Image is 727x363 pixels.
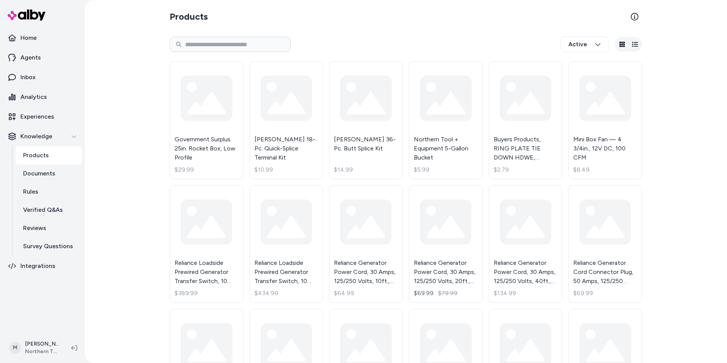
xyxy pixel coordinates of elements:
[16,164,82,183] a: Documents
[20,73,36,82] p: Inbox
[3,49,82,67] a: Agents
[23,205,63,214] p: Verified Q&As
[3,29,82,47] a: Home
[250,185,323,303] a: Reliance Loadside Prewired Generator Transfer Switch, 10 Circuits, 125/250 Volts, 50 Amps, 12,500...
[170,185,243,303] a: Reliance Loadside Prewired Generator Transfer Switch, 10 Circuits, 125/250 Volts, 30 Amps, 7,500 ...
[329,61,403,179] a: [PERSON_NAME] 36-Pc. Butt Splice Kit$14.99
[23,151,49,160] p: Products
[20,261,55,271] p: Integrations
[329,185,403,303] a: Reliance Generator Power Cord, 30 Amps, 125/250 Volts, 10ft., Model# PC3010$64.99
[16,237,82,255] a: Survey Questions
[23,224,46,233] p: Reviews
[25,340,59,348] p: [PERSON_NAME]
[25,348,59,355] span: Northern Tool
[3,108,82,126] a: Experiences
[170,11,208,23] h2: Products
[20,33,37,42] p: Home
[23,187,38,196] p: Rules
[20,132,52,141] p: Knowledge
[560,36,609,52] button: Active
[16,183,82,201] a: Rules
[20,112,54,121] p: Experiences
[3,68,82,86] a: Inbox
[3,88,82,106] a: Analytics
[8,9,45,20] img: alby Logo
[250,61,323,179] a: [PERSON_NAME] 18-Pc. Quick-Splice Terminal Kit$10.99
[568,61,642,179] a: Mini Box Fan — 4 3/4in., 12V DC, 100 CFM$8.49
[20,92,47,102] p: Analytics
[23,242,73,251] p: Survey Questions
[20,53,41,62] p: Agents
[5,336,65,360] button: M[PERSON_NAME]Northern Tool
[568,185,642,303] a: Reliance Generator Cord Connector Plug, 50 Amps, 125/250 Volts, Model# L550C$69.99
[3,127,82,146] button: Knowledge
[409,61,483,179] a: Northern Tool + Equipment 5-Gallon Bucket$5.99
[3,257,82,275] a: Integrations
[23,169,55,178] p: Documents
[409,185,483,303] a: Reliance Generator Power Cord, 30 Amps, 125/250 Volts, 20ft., Model# PC3020$69.99$79.99
[16,219,82,237] a: Reviews
[16,146,82,164] a: Products
[170,61,243,179] a: Government Surplus 25in. Rocket Box, Low Profile$29.99
[9,342,21,354] span: M
[489,185,563,303] a: Reliance Generator Power Cord, 30 Amps, 125/250 Volts, 40ft., Model# PC3040$134.99
[16,201,82,219] a: Verified Q&As
[489,61,563,179] a: Buyers Products, RING PLATE TIE DOWN HDWE, Diameter 1.97 in, Model# B33$2.79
